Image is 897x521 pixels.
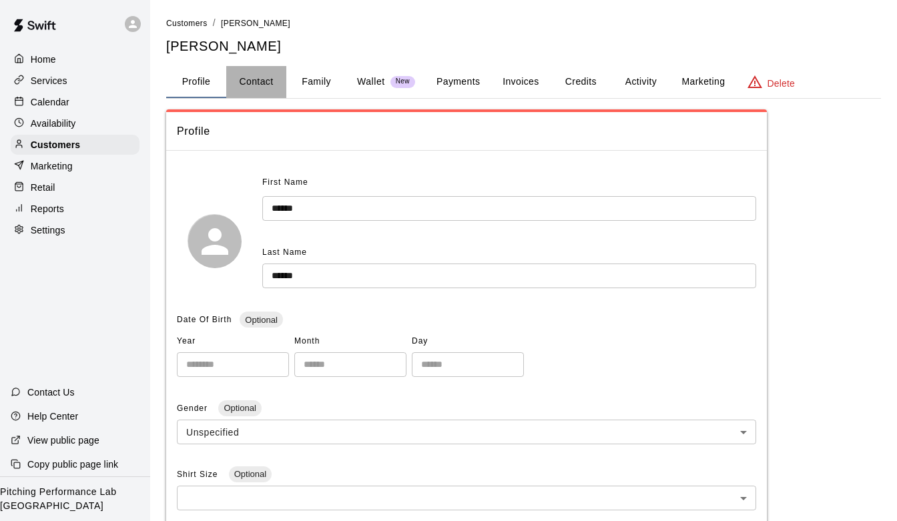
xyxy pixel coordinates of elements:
[357,75,385,89] p: Wallet
[262,172,308,193] span: First Name
[11,49,139,69] a: Home
[611,66,671,98] button: Activity
[177,404,210,413] span: Gender
[31,202,64,215] p: Reports
[11,113,139,133] a: Availability
[229,469,272,479] span: Optional
[166,66,881,98] div: basic tabs example
[177,420,756,444] div: Unspecified
[166,19,208,28] span: Customers
[671,66,735,98] button: Marketing
[11,177,139,197] a: Retail
[226,66,286,98] button: Contact
[31,95,69,109] p: Calendar
[31,74,67,87] p: Services
[177,331,289,352] span: Year
[286,66,346,98] button: Family
[491,66,551,98] button: Invoices
[31,181,55,194] p: Retail
[213,16,216,30] li: /
[218,403,261,413] span: Optional
[262,247,307,257] span: Last Name
[166,66,226,98] button: Profile
[11,92,139,112] a: Calendar
[390,77,415,86] span: New
[31,159,73,173] p: Marketing
[551,66,611,98] button: Credits
[768,77,795,90] p: Delete
[177,315,232,324] span: Date Of Birth
[31,223,65,237] p: Settings
[177,470,221,479] span: Shirt Size
[31,138,80,151] p: Customers
[27,458,118,471] p: Copy public page link
[11,199,139,219] a: Reports
[27,386,75,399] p: Contact Us
[166,17,208,28] a: Customers
[166,37,881,55] h5: [PERSON_NAME]
[426,66,491,98] button: Payments
[166,16,881,31] nav: breadcrumb
[11,220,139,240] a: Settings
[31,53,56,66] p: Home
[11,135,139,155] a: Customers
[11,71,139,91] a: Services
[27,410,78,423] p: Help Center
[294,331,406,352] span: Month
[221,19,290,28] span: [PERSON_NAME]
[240,315,282,325] span: Optional
[177,123,756,140] span: Profile
[11,156,139,176] a: Marketing
[412,331,524,352] span: Day
[31,117,76,130] p: Availability
[27,434,99,447] p: View public page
